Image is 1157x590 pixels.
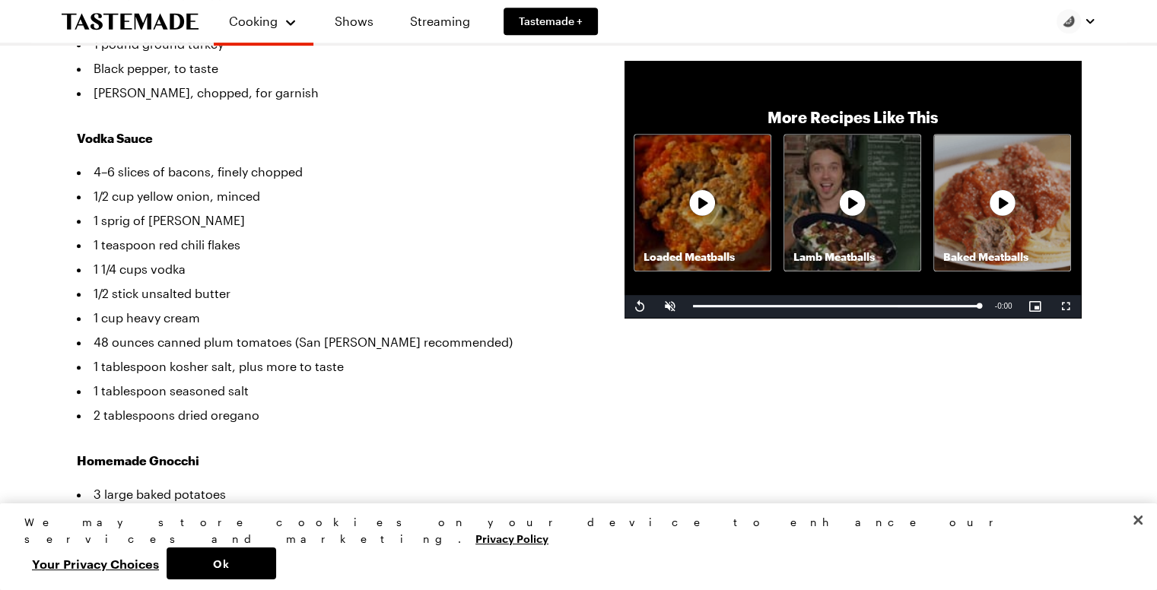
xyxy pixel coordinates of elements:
span: - [995,302,997,310]
h3: Homemade Gnocchi [77,452,579,470]
button: Replay [625,295,655,318]
li: 1 tablespoon seasoned salt [77,379,579,403]
span: 0:00 [997,302,1012,310]
button: Close [1121,503,1155,537]
p: More Recipes Like This [768,106,938,128]
li: 1 1/4 cups vodka [77,257,579,281]
a: Loaded MeatballsRecipe image thumbnail [634,134,771,271]
p: Lamb Meatballs [784,249,920,265]
div: We may store cookies on your device to enhance our services and marketing. [24,514,1120,547]
button: Picture-in-Picture [1020,295,1051,318]
li: 1 teaspoon red chili flakes [77,233,579,257]
div: Privacy [24,514,1120,579]
li: [PERSON_NAME], chopped, for garnish [77,81,579,105]
li: 1 cup heavy cream [77,306,579,330]
p: Baked Meatballs [934,249,1070,265]
button: Cooking [229,6,298,36]
button: Ok [167,547,276,579]
li: 1/2 cup yellow onion, minced [77,184,579,208]
li: Black pepper, to taste [77,56,579,81]
li: 48 ounces canned plum tomatoes (San [PERSON_NAME] recommended) [77,330,579,354]
button: Your Privacy Choices [24,547,167,579]
li: 2 tablespoons dried oregano [77,403,579,427]
span: Cooking [229,14,278,28]
div: Progress Bar [693,305,980,307]
a: More information about your privacy, opens in a new tab [475,531,548,545]
p: Loaded Meatballs [634,249,771,265]
button: Unmute [655,295,685,318]
li: 1/2 stick unsalted butter [77,281,579,306]
li: 3 large baked potatoes [77,482,579,506]
li: 4–6 slices of bacons, finely chopped [77,160,579,184]
button: Fullscreen [1051,295,1081,318]
a: To Tastemade Home Page [62,13,199,30]
a: Baked MeatballsRecipe image thumbnail [933,134,1071,271]
li: 1 tablespoon kosher salt, plus more to taste [77,354,579,379]
li: 1 sprig of [PERSON_NAME] [77,208,579,233]
a: Tastemade + [504,8,598,35]
button: Profile picture [1057,9,1096,33]
a: Lamb MeatballsRecipe image thumbnail [784,134,921,271]
img: Profile picture [1057,9,1081,33]
span: Tastemade + [519,14,583,29]
h3: Vodka Sauce [77,129,579,147]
